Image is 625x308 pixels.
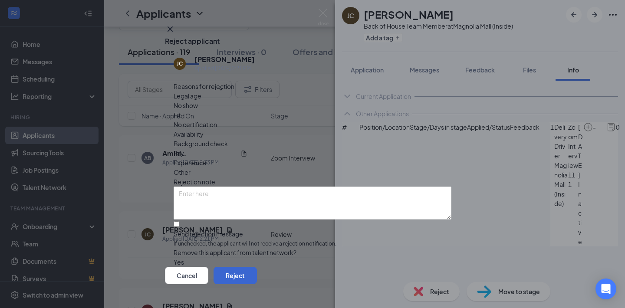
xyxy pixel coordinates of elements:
[174,167,191,177] span: Other
[174,148,184,158] span: Pay
[174,110,181,120] span: Fit
[165,24,175,34] svg: Cross
[177,60,183,67] div: JC
[194,55,255,64] h5: [PERSON_NAME]
[595,279,616,299] div: Open Intercom Messenger
[174,129,204,139] span: Availability
[165,36,220,46] h3: Reject applicant
[174,249,296,256] span: Remove this applicant from talent network?
[174,120,217,129] span: No certification
[174,139,228,148] span: Background check
[214,267,257,284] button: Reject
[174,82,234,90] span: Reasons for rejection
[174,257,184,267] span: Yes
[174,178,215,186] span: Rejection note
[194,64,255,73] div: Applied [DATE] 2:21 PM
[174,101,198,110] span: No show
[174,240,451,248] span: If unchecked, the applicant will not receive a rejection notification.
[174,158,207,167] span: Experience
[165,24,175,34] button: Close
[174,91,201,101] span: Legal age
[165,267,208,284] button: Cancel
[174,221,179,227] input: Send rejection messageIf unchecked, the applicant will not receive a rejection notification.
[174,229,451,238] div: Send rejection message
